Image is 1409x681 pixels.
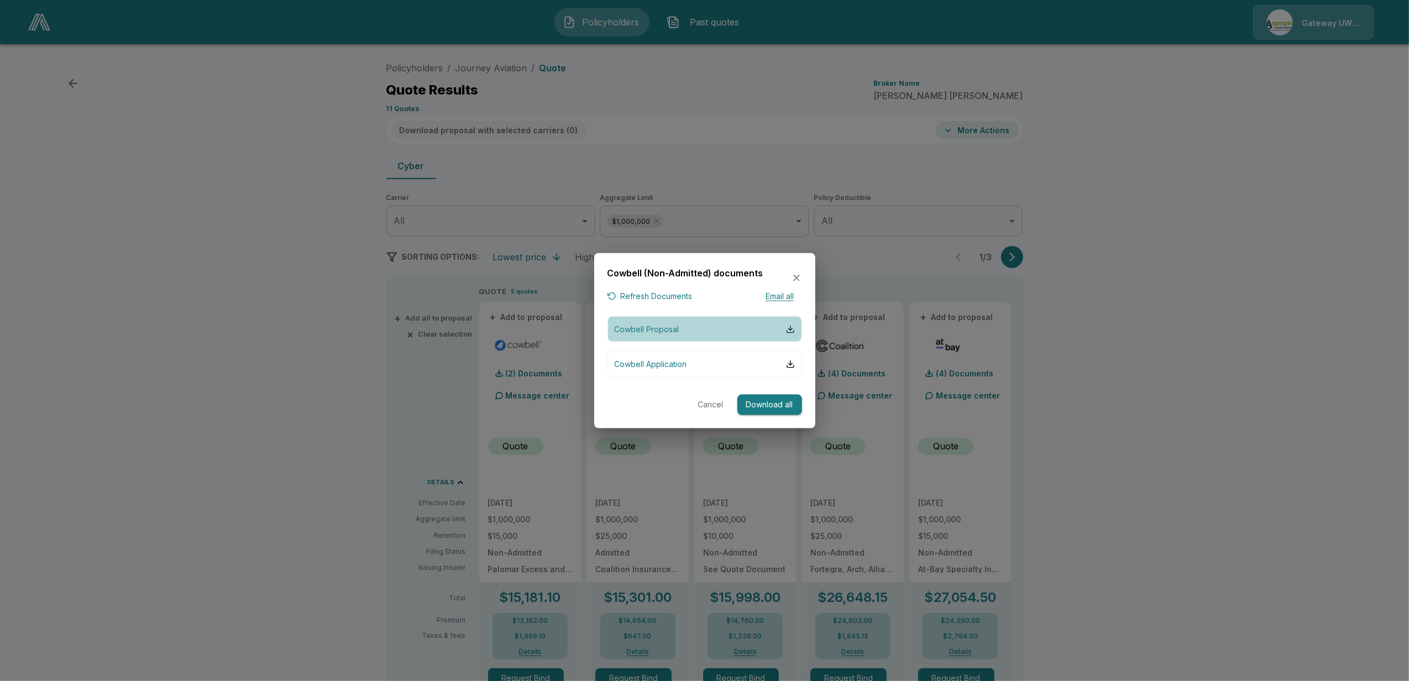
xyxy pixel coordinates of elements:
button: Email all [758,289,802,303]
button: Download all [737,395,802,415]
p: Cowbell Application [615,358,687,370]
button: Cowbell Application [607,351,802,377]
button: Refresh Documents [607,289,693,303]
button: Cancel [693,395,729,415]
h6: Cowbell (Non-Admitted) documents [607,266,763,281]
p: Cowbell Proposal [615,323,679,335]
button: Cowbell Proposal [607,316,802,342]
